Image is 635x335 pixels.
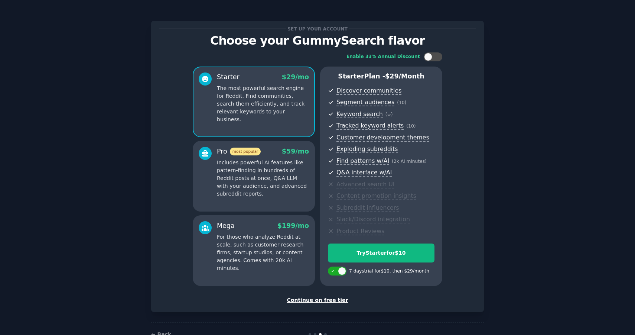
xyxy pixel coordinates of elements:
span: Advanced search UI [336,181,394,189]
span: $ 29 /month [385,73,424,80]
span: most popular [230,148,261,155]
span: ( 10 ) [406,123,416,129]
span: $ 59 /mo [282,148,309,155]
span: Q&A interface w/AI [336,169,392,177]
span: Content promotion insights [336,192,416,200]
span: Find patterns w/AI [336,157,389,165]
span: $ 199 /mo [277,222,309,229]
div: Mega [217,221,235,231]
button: TryStarterfor$10 [328,244,434,262]
div: Pro [217,147,261,156]
div: 7 days trial for $10 , then $ 29 /month [349,268,429,275]
span: Slack/Discord integration [336,216,410,223]
span: ( ∞ ) [385,112,393,117]
div: Try Starter for $10 [328,249,434,257]
div: Enable 33% Annual Discount [346,54,420,60]
span: Set up your account [286,25,349,33]
div: Continue on free tier [159,296,476,304]
span: Keyword search [336,110,383,118]
p: For those who analyze Reddit at scale, such as customer research firms, startup studios, or conte... [217,233,309,272]
span: Customer development themes [336,134,429,142]
span: ( 10 ) [397,100,406,105]
span: Product Reviews [336,228,384,235]
span: ( 2k AI minutes ) [392,159,427,164]
span: Exploding subreddits [336,145,398,153]
div: Starter [217,73,240,82]
span: Discover communities [336,87,401,95]
span: Tracked keyword alerts [336,122,404,130]
span: $ 29 /mo [282,73,309,81]
p: Choose your GummySearch flavor [159,34,476,47]
span: Subreddit influencers [336,204,399,212]
span: Segment audiences [336,99,394,106]
p: Includes powerful AI features like pattern-finding in hundreds of Reddit posts at once, Q&A LLM w... [217,159,309,198]
p: Starter Plan - [328,72,434,81]
p: The most powerful search engine for Reddit. Find communities, search them efficiently, and track ... [217,84,309,123]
